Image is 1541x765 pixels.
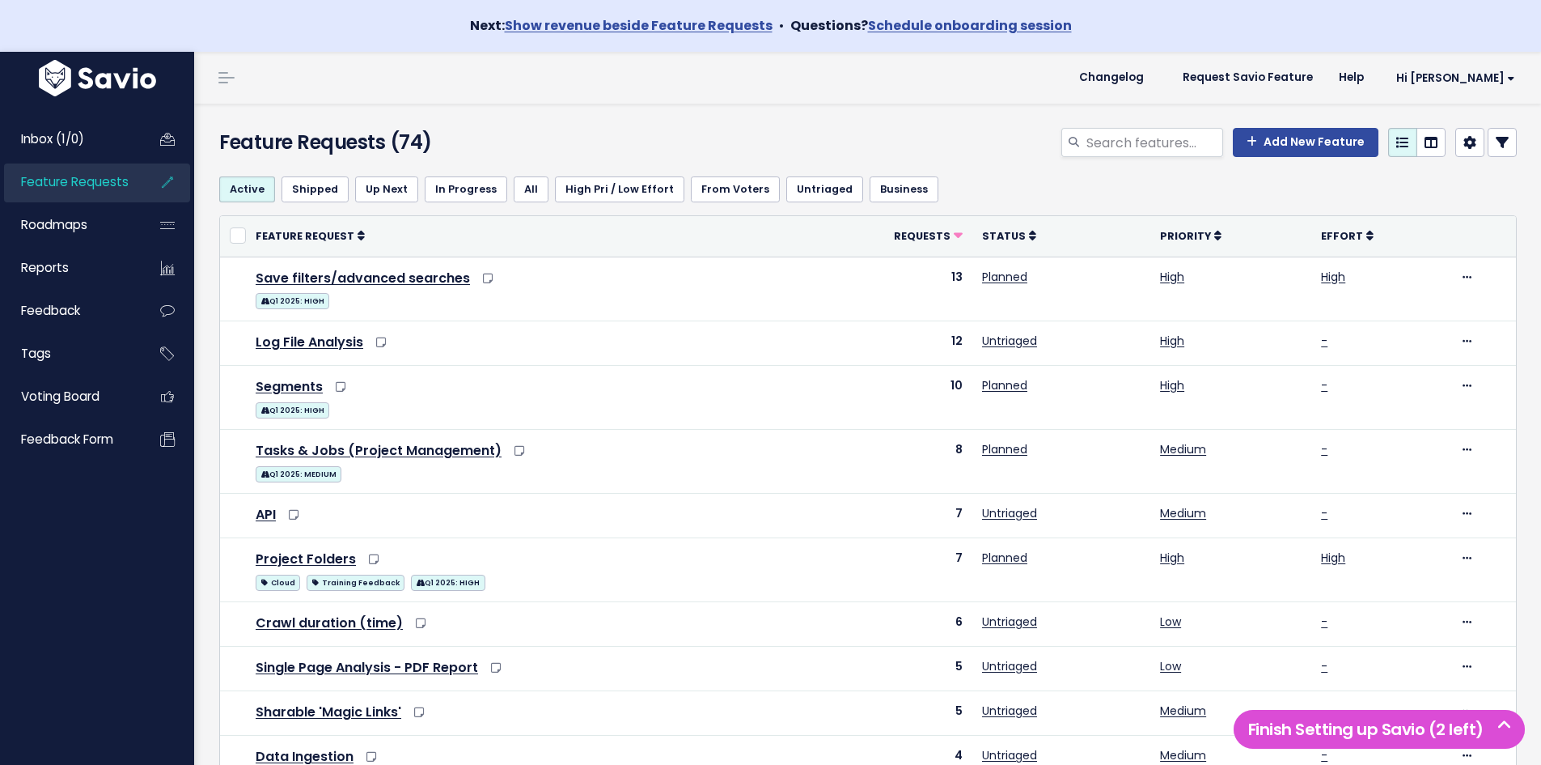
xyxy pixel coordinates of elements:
[256,614,403,632] a: Crawl duration (time)
[1321,614,1327,630] a: -
[1321,441,1327,457] a: -
[256,466,341,482] span: Q1 2025: MEDIUM
[21,259,69,276] span: Reports
[803,538,972,601] td: 7
[307,572,404,592] a: Training Feedback
[1160,658,1181,674] a: Low
[1321,333,1327,349] a: -
[1396,72,1515,84] span: Hi [PERSON_NAME]
[21,388,99,405] span: Voting Board
[505,16,773,35] a: Show revenue beside Feature Requests
[803,257,972,321] td: 13
[803,321,972,365] td: 12
[21,431,113,448] span: Feedback form
[256,550,356,568] a: Project Folders
[21,130,84,147] span: Inbox (1/0)
[1160,269,1184,285] a: High
[1321,658,1327,674] a: -
[1160,377,1184,393] a: High
[982,614,1037,630] a: Untriaged
[1160,550,1184,566] a: High
[411,572,485,592] a: Q1 2025: HIGH
[1170,66,1326,90] a: Request Savio Feature
[982,441,1027,457] a: Planned
[256,463,341,483] a: Q1 2025: MEDIUM
[1321,747,1327,763] a: -
[1377,66,1528,91] a: Hi [PERSON_NAME]
[1241,717,1518,742] h5: Finish Setting up Savio (2 left)
[1326,66,1377,90] a: Help
[1160,333,1184,349] a: High
[282,176,349,202] a: Shipped
[4,421,134,458] a: Feedback form
[982,550,1027,566] a: Planned
[803,601,972,646] td: 6
[790,16,1072,35] strong: Questions?
[35,60,160,96] img: logo-white.9d6f32f41409.svg
[803,429,972,493] td: 8
[1321,703,1327,719] a: -
[1160,227,1221,244] a: Priority
[256,229,354,243] span: Feature Request
[1085,128,1223,157] input: Search features...
[219,176,1517,202] ul: Filter feature requests
[894,229,950,243] span: Requests
[470,16,773,35] strong: Next:
[786,176,863,202] a: Untriaged
[982,703,1037,719] a: Untriaged
[256,293,329,309] span: Q1 2025: HIGH
[256,505,276,524] a: API
[256,441,502,460] a: Tasks & Jobs (Project Management)
[803,647,972,691] td: 5
[256,227,365,244] a: Feature Request
[219,128,636,157] h4: Feature Requests (74)
[982,747,1037,763] a: Untriaged
[779,16,784,35] span: •
[4,292,134,329] a: Feedback
[1321,377,1327,393] a: -
[555,176,684,202] a: High Pri / Low Effort
[355,176,418,202] a: Up Next
[1321,269,1345,285] a: High
[4,164,134,201] a: Feature Requests
[894,227,963,244] a: Requests
[4,249,134,287] a: Reports
[256,575,300,591] span: Cloud
[982,377,1027,393] a: Planned
[1160,441,1206,457] a: Medium
[21,302,80,319] span: Feedback
[1321,229,1363,243] span: Effort
[1233,128,1378,157] a: Add New Feature
[21,345,51,362] span: Tags
[4,378,134,415] a: Voting Board
[1160,703,1206,719] a: Medium
[1321,505,1327,521] a: -
[982,658,1037,674] a: Untriaged
[256,402,329,419] span: Q1 2025: HIGH
[4,121,134,158] a: Inbox (1/0)
[256,399,329,419] a: Q1 2025: HIGH
[411,575,485,591] span: Q1 2025: HIGH
[803,493,972,538] td: 7
[256,377,323,396] a: Segments
[982,227,1036,244] a: Status
[256,290,329,310] a: Q1 2025: HIGH
[870,176,938,202] a: Business
[1160,747,1206,763] a: Medium
[1160,505,1206,521] a: Medium
[803,691,972,736] td: 5
[256,333,363,351] a: Log File Analysis
[982,229,1026,243] span: Status
[982,269,1027,285] a: Planned
[982,505,1037,521] a: Untriaged
[21,173,129,190] span: Feature Requests
[256,658,478,677] a: Single Page Analysis - PDF Report
[1160,614,1181,630] a: Low
[256,572,300,592] a: Cloud
[982,333,1037,349] a: Untriaged
[1321,227,1374,244] a: Effort
[4,335,134,372] a: Tags
[21,216,87,233] span: Roadmaps
[219,176,275,202] a: Active
[4,206,134,244] a: Roadmaps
